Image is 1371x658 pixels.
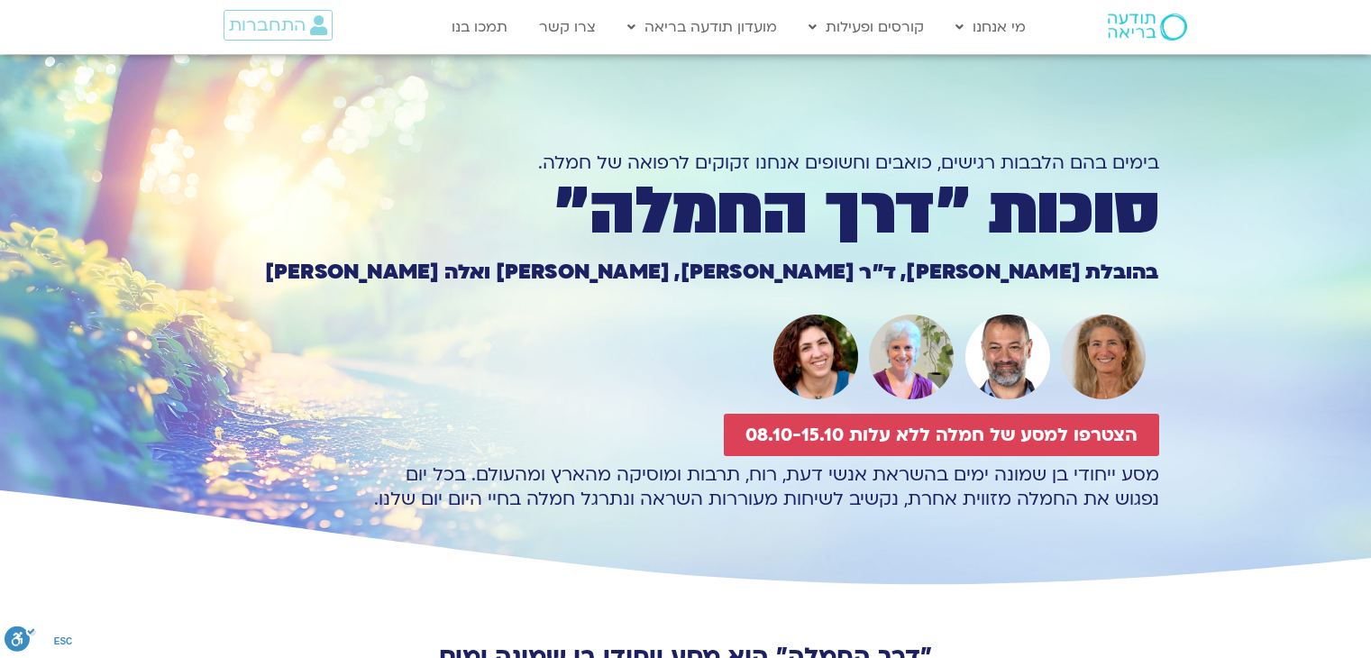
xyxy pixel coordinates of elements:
a: תמכו בנו [443,10,516,44]
h1: בהובלת [PERSON_NAME], ד״ר [PERSON_NAME], [PERSON_NAME] ואלה [PERSON_NAME] [213,262,1159,282]
h1: בימים בהם הלבבות רגישים, כואבים וחשופים אנחנו זקוקים לרפואה של חמלה. [213,151,1159,175]
a: צרו קשר [530,10,605,44]
span: הצטרפו למסע של חמלה ללא עלות 08.10-15.10 [745,425,1138,445]
a: מועדון תודעה בריאה [618,10,786,44]
a: מי אנחנו [946,10,1035,44]
a: התחברות [224,10,333,41]
img: תודעה בריאה [1108,14,1187,41]
p: מסע ייחודי בן שמונה ימים בהשראת אנשי דעת, רוח, תרבות ומוסיקה מהארץ ומהעולם. בכל יום נפגוש את החמל... [213,462,1159,511]
h1: סוכות ״דרך החמלה״ [213,181,1159,242]
span: התחברות [229,15,306,35]
a: הצטרפו למסע של חמלה ללא עלות 08.10-15.10 [724,414,1159,456]
a: קורסים ופעילות [800,10,933,44]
